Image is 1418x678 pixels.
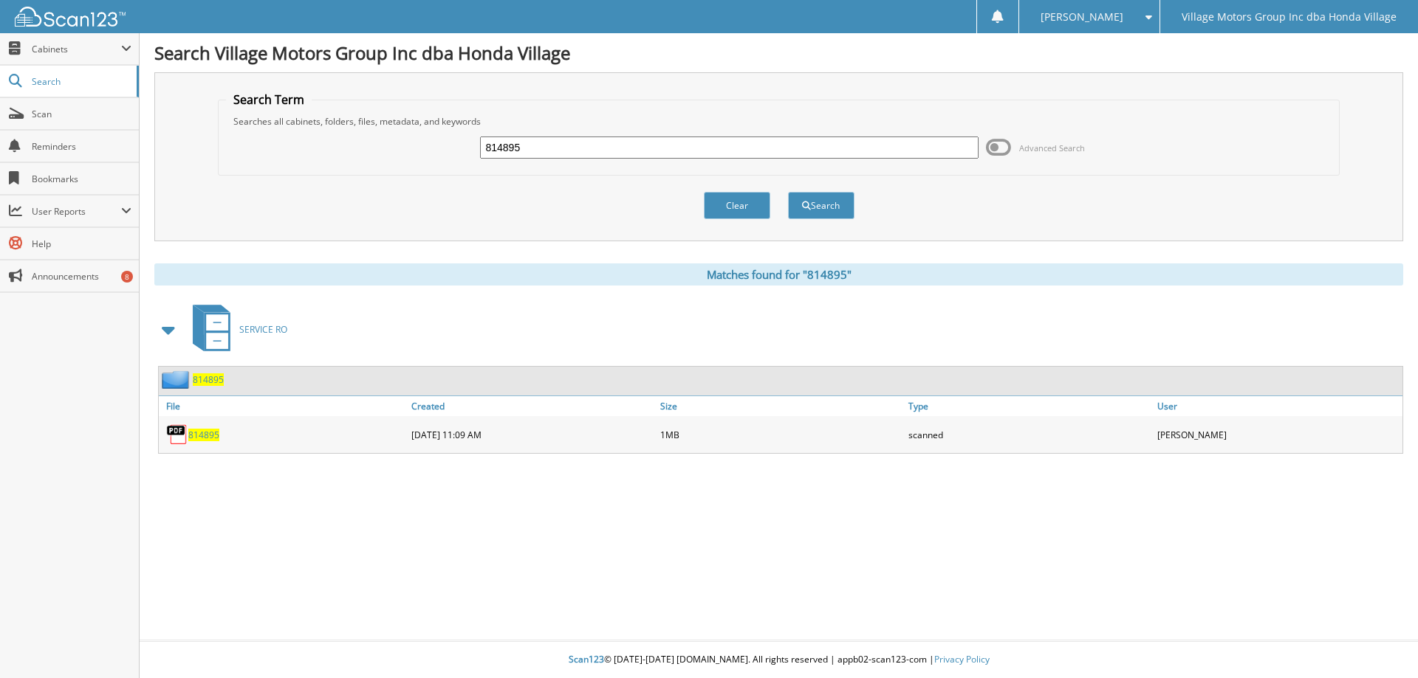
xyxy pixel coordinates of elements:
div: Matches found for "814895" [154,263,1403,286]
button: Clear [704,192,770,219]
a: User [1154,396,1402,416]
span: Search [32,75,129,88]
div: Searches all cabinets, folders, files, metadata, and keywords [226,115,1332,128]
span: Cabinets [32,43,121,55]
span: [PERSON_NAME] [1041,13,1123,21]
span: Advanced Search [1019,142,1085,153]
div: [PERSON_NAME] [1154,420,1402,449]
span: User Reports [32,205,121,218]
a: 814895 [193,373,224,386]
a: Created [408,396,657,416]
img: folder2.png [162,370,193,389]
div: © [DATE]-[DATE] [DOMAIN_NAME]. All rights reserved | appb02-scan123-com | [140,642,1418,678]
div: 8 [121,271,133,283]
div: 1MB [657,420,905,449]
a: 814895 [188,429,219,441]
span: Scan123 [569,653,604,665]
a: SERVICE RO [184,300,287,359]
div: [DATE] 11:09 AM [408,420,657,449]
span: Scan [32,108,131,120]
a: Type [905,396,1154,416]
span: Help [32,238,131,250]
span: Reminders [32,140,131,153]
span: Announcements [32,270,131,283]
button: Search [788,192,854,219]
span: Bookmarks [32,173,131,185]
span: SERVICE RO [239,323,287,336]
img: scan123-logo-white.svg [15,7,126,27]
img: PDF.png [166,423,188,446]
h1: Search Village Motors Group Inc dba Honda Village [154,41,1403,65]
a: Privacy Policy [934,653,990,665]
div: scanned [905,420,1154,449]
a: File [159,396,408,416]
a: Size [657,396,905,416]
legend: Search Term [226,91,312,108]
span: Village Motors Group Inc dba Honda Village [1182,13,1397,21]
